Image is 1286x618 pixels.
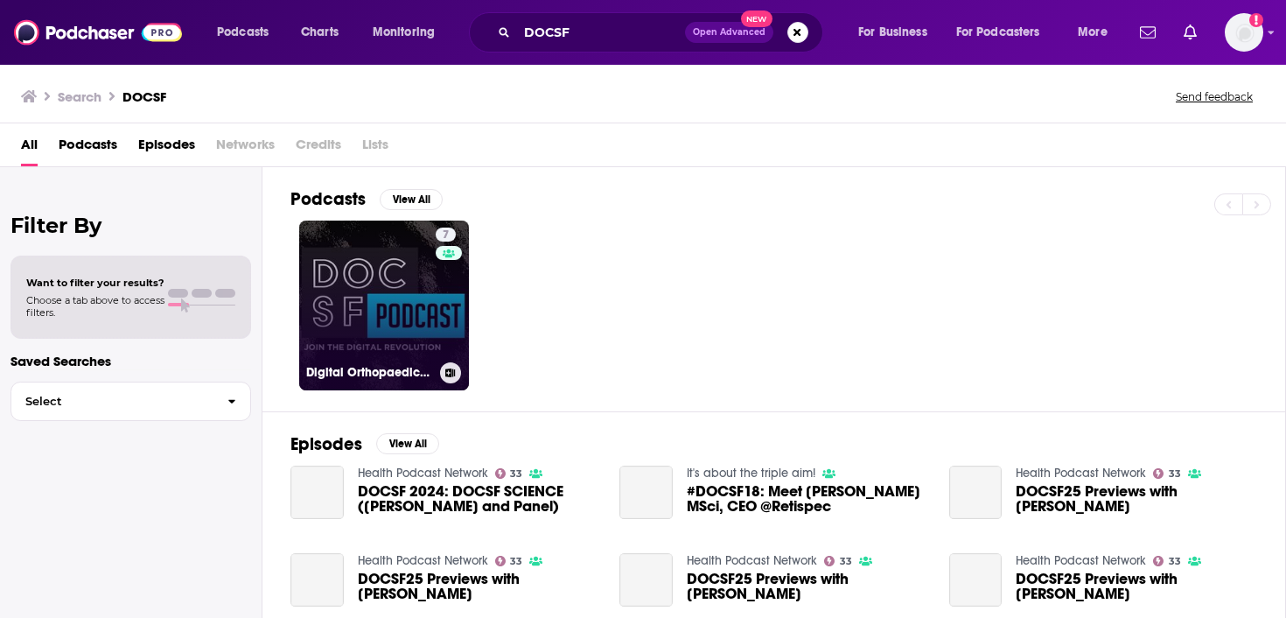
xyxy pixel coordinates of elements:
a: 7Digital Orthopaedics Conference (DOCSF) [299,221,469,390]
a: All [21,130,38,166]
span: Logged in as jgarciaampr [1225,13,1263,52]
img: User Profile [1225,13,1263,52]
span: DOCSF25 Previews with [PERSON_NAME] [1016,572,1257,601]
span: Credits [296,130,341,166]
a: Charts [290,18,349,46]
a: DOCSF25 Previews with Dr. Danny Goel [687,572,928,601]
button: View All [376,433,439,454]
span: DOCSF25 Previews with [PERSON_NAME] [687,572,928,601]
button: open menu [945,18,1066,46]
div: Search podcasts, credits, & more... [486,12,840,53]
button: View All [380,189,443,210]
a: Podcasts [59,130,117,166]
span: DOCSF25 Previews with [PERSON_NAME] [358,572,599,601]
span: New [741,11,772,27]
h3: DOCSF [122,88,166,105]
a: Episodes [138,130,195,166]
span: Open Advanced [693,28,765,37]
button: Send feedback [1171,89,1258,104]
a: 33 [495,468,523,479]
svg: Add a profile image [1249,13,1263,27]
a: EpisodesView All [290,433,439,455]
button: Open AdvancedNew [685,22,773,43]
span: Monitoring [373,20,435,45]
span: Want to filter your results? [26,277,164,289]
h3: Search [58,88,101,105]
button: Select [10,382,251,421]
span: #DOCSF18: Meet [PERSON_NAME] MSci, CEO @Retispec [687,484,928,514]
span: DOCSF25 Previews with [PERSON_NAME] [1016,484,1257,514]
a: DOCSF25 Previews with Mohan Nair [358,572,599,601]
a: 7 [436,228,456,242]
span: Lists [362,130,388,166]
button: open menu [846,18,949,46]
span: For Business [858,20,927,45]
span: 33 [510,558,522,565]
a: Health Podcast Network [1016,466,1146,481]
a: DOCSF25 Previews with Dennis Boyle [949,466,1003,519]
a: Health Podcast Network [358,466,488,481]
span: 7 [443,227,449,244]
a: DOCSF25 Previews with Dr. Danny Goel [619,553,673,607]
button: Show profile menu [1225,13,1263,52]
a: #DOCSF18: Meet Eliav Shaked MSci, CEO @Retispec [687,484,928,514]
a: Health Podcast Network [687,553,817,568]
p: Saved Searches [10,353,251,369]
h2: Filter By [10,213,251,238]
a: 33 [1153,468,1181,479]
span: More [1078,20,1108,45]
span: 33 [1169,470,1181,478]
button: open menu [205,18,291,46]
h2: Episodes [290,433,362,455]
a: Show notifications dropdown [1133,18,1163,47]
a: PodcastsView All [290,188,443,210]
span: Charts [301,20,339,45]
input: Search podcasts, credits, & more... [517,18,685,46]
a: Show notifications dropdown [1177,18,1204,47]
span: 33 [840,558,852,565]
span: Networks [216,130,275,166]
a: Health Podcast Network [1016,553,1146,568]
span: Select [11,396,213,407]
a: DOCSF25 Previews with Joseph Maratt [1016,572,1257,601]
h2: Podcasts [290,188,366,210]
span: Podcasts [217,20,269,45]
button: open menu [1066,18,1129,46]
a: #DOCSF18: Meet Eliav Shaked MSci, CEO @Retispec [619,466,673,519]
img: Podchaser - Follow, Share and Rate Podcasts [14,16,182,49]
a: DOCSF25 Previews with Mohan Nair [290,553,344,607]
a: DOCSF25 Previews with Dennis Boyle [1016,484,1257,514]
button: open menu [360,18,458,46]
span: Choose a tab above to access filters. [26,294,164,319]
a: 33 [824,556,852,566]
a: DOCSF25 Previews with Joseph Maratt [949,553,1003,607]
a: 33 [495,556,523,566]
span: DOCSF 2024: DOCSF SCIENCE ([PERSON_NAME] and Panel) [358,484,599,514]
span: 33 [510,470,522,478]
a: 33 [1153,556,1181,566]
h3: Digital Orthopaedics Conference (DOCSF) [306,365,433,380]
a: Health Podcast Network [358,553,488,568]
a: DOCSF 2024: DOCSF SCIENCE (Fabrizio Billi and Panel) [290,466,344,519]
span: 33 [1169,558,1181,565]
a: DOCSF 2024: DOCSF SCIENCE (Fabrizio Billi and Panel) [358,484,599,514]
a: It's about the triple aim! [687,466,815,481]
span: For Podcasters [956,20,1040,45]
